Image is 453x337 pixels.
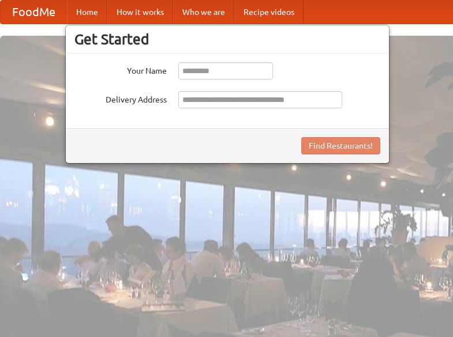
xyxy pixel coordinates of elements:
[74,62,167,77] label: Your Name
[1,1,67,24] a: FoodMe
[234,1,304,24] a: Recipe videos
[74,31,380,48] h3: Get Started
[173,1,234,24] a: Who we are
[67,1,107,24] a: Home
[107,1,173,24] a: How it works
[301,137,380,154] button: Find Restaurants!
[74,91,167,105] label: Delivery Address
